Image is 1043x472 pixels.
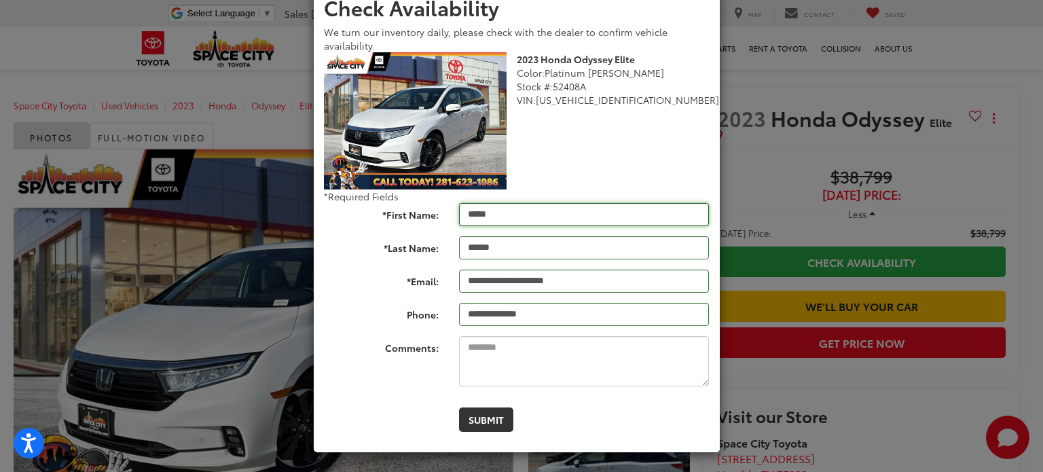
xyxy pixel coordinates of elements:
[324,189,399,203] span: *Required Fields
[324,25,710,52] div: We turn our inventory daily, please check with the dealer to confirm vehicle availability.
[314,336,449,355] label: Comments:
[314,303,449,321] label: Phone:
[324,52,507,189] img: 2023 Honda Odyssey Elite
[517,79,553,93] span: Stock #:
[553,79,586,93] span: 52408A
[314,236,449,255] label: *Last Name:
[517,52,635,66] b: 2023 Honda Odyssey Elite
[536,93,719,107] span: [US_VEHICLE_IDENTIFICATION_NUMBER]
[314,270,449,288] label: *Email:
[314,203,449,221] label: *First Name:
[545,66,664,79] span: Platinum [PERSON_NAME]
[517,66,545,79] span: Color:
[459,407,513,432] button: Submit
[517,93,536,107] span: VIN:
